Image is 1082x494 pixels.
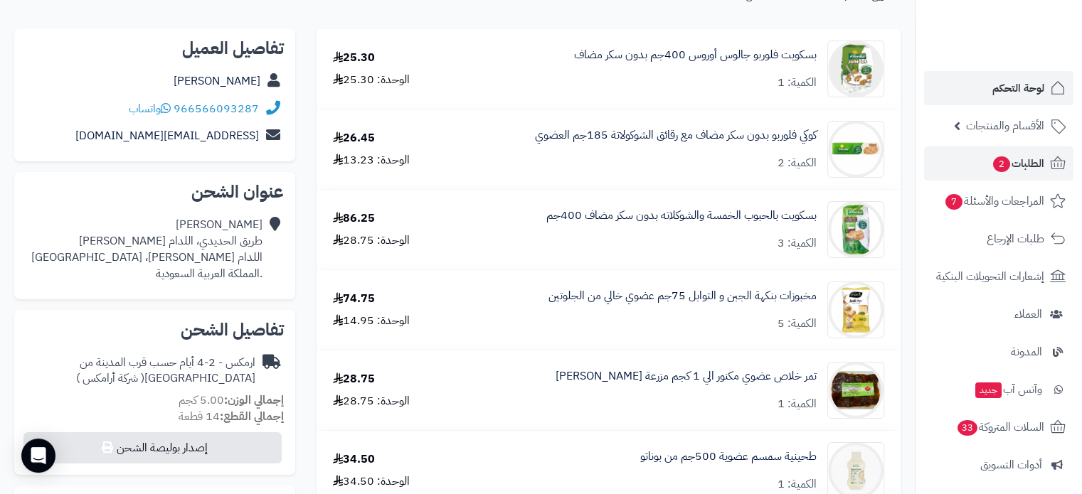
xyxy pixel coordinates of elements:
div: الكمية: 1 [778,75,817,91]
a: 966566093287 [174,100,259,117]
span: السلات المتروكة [956,417,1044,437]
a: كوكي فلوربو بدون سكر مضاف مع رقائق الشوكولاتة 185جم العضوي [535,127,817,144]
img: 1710502869-img_5578774917522711211_8413164013038_1_L-90x90.jpg [828,281,884,338]
img: 1694972402-81UH4+n6q3L._AC_SY741_-90x90.jpg [828,201,884,258]
a: تمر خلاص عضوي مكنور الي 1 كجم مزرعة [PERSON_NAME] [556,368,817,385]
span: المدونة [1011,342,1042,362]
h2: تفاصيل الشحن [26,321,284,338]
div: الوحدة: 14.95 [333,313,410,329]
div: 86.25 [333,210,375,227]
div: 26.45 [333,130,375,146]
strong: إجمالي الوزن: [224,392,284,409]
a: [EMAIL_ADDRESS][DOMAIN_NAME] [75,127,259,144]
span: 2 [993,156,1011,173]
a: لوحة التحكم [924,71,1073,105]
strong: إجمالي القطع: [220,408,284,425]
div: 25.30 [333,50,375,66]
span: الطلبات [992,154,1044,173]
span: طلبات الإرجاع [987,229,1044,249]
span: المراجعات والأسئلة [944,191,1044,211]
div: الكمية: 1 [778,396,817,412]
span: الأقسام والمنتجات [966,116,1044,136]
div: 34.50 [333,451,375,468]
div: الوحدة: 34.50 [333,473,410,490]
div: الكمية: 3 [778,235,817,252]
div: Open Intercom Messenger [21,439,55,473]
div: الوحدة: 25.30 [333,72,410,88]
span: 7 [945,194,963,210]
a: بسكويت بالحبوب الخمسة والشوكلاته بدون سكر مضاف 400جم [546,208,817,224]
a: واتساب [129,100,171,117]
span: 33 [958,420,978,436]
img: 1718995492-%D8%AA%D9%85%D8%B1%20%D8%AE%D9%84%D8%A7%D8%B5%20%D8%A7%D9%84%D8%B4%D9%87%D9%88%D8%A7%D... [828,362,884,419]
a: أدوات التسويق [924,448,1073,482]
div: 28.75 [333,371,375,387]
a: مخبوزات بنكهة الجبن و التوابل 75جم عضوي خالي من الجلوتين [548,288,817,304]
a: بسكويت فلوربو جالوس أوروس 400جم بدون سكر مضاف [574,47,817,63]
span: ( شركة أرامكس ) [76,370,144,387]
img: 10-90x90.png [828,121,884,178]
div: الكمية: 2 [778,155,817,171]
a: المدونة [924,335,1073,369]
div: [PERSON_NAME] طريق الحديدي، اللدام [PERSON_NAME] اللدام [PERSON_NAME]، [GEOGRAPHIC_DATA] .المملكة... [31,217,262,281]
span: وآتس آب [974,380,1042,399]
small: 14 قطعة [179,408,284,425]
div: 74.75 [333,291,375,307]
a: إشعارات التحويلات البنكية [924,259,1073,294]
small: 5.00 كجم [179,392,284,409]
div: الوحدة: 28.75 [333,393,410,409]
a: طحينية سمسم عضوية 500جم من بوناتو [640,449,817,465]
h2: تفاصيل العميل [26,40,284,57]
span: جديد [975,382,1002,398]
a: [PERSON_NAME] [174,73,260,90]
a: الطلبات2 [924,146,1073,181]
button: إصدار بوليصة الشحن [23,432,282,463]
div: الوحدة: 28.75 [333,232,410,249]
a: طلبات الإرجاع [924,222,1073,256]
img: logo-2.png [985,11,1068,41]
img: 1051006-90x90.png [828,41,884,97]
div: الكمية: 5 [778,316,817,332]
h2: عنوان الشحن [26,183,284,200]
a: المراجعات والأسئلة7 [924,184,1073,218]
div: الوحدة: 13.23 [333,152,410,168]
span: إشعارات التحويلات البنكية [936,267,1044,286]
div: ارمكس - 2-4 أيام حسب قرب المدينة من [GEOGRAPHIC_DATA] [26,355,255,387]
span: لوحة التحكم [992,78,1044,98]
a: السلات المتروكة33 [924,410,1073,444]
a: وآتس آبجديد [924,372,1073,407]
span: العملاء [1014,304,1042,324]
a: العملاء [924,297,1073,331]
div: الكمية: 1 [778,476,817,493]
span: أدوات التسويق [980,455,1042,475]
